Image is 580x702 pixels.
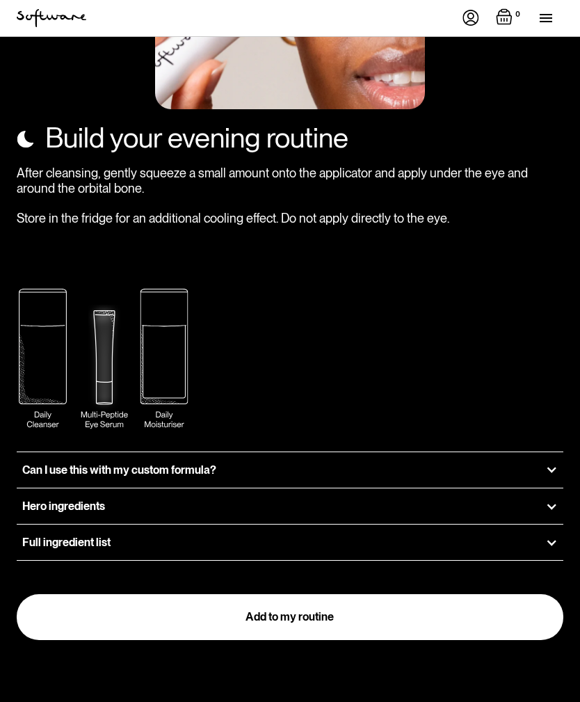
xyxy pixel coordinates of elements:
[22,536,111,549] h3: Full ingredient list
[22,500,105,513] h3: Hero ingredients
[17,166,563,225] p: After cleansing, gently squeeze a small amount onto the applicator and apply under the eye and ar...
[17,594,563,640] a: Add to my routine
[22,463,216,477] h3: Can I use this with my custom formula?
[17,9,86,27] img: Software Logo
[496,8,523,28] a: Open empty cart
[17,9,86,27] a: home
[513,8,523,21] div: 0
[45,121,348,154] h2: Build your evening routine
